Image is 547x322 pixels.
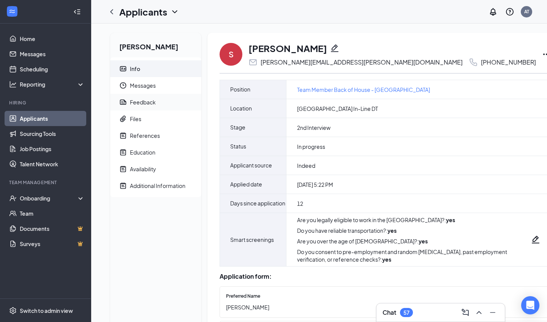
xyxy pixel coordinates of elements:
a: Team [20,206,85,221]
a: ClockMessages [110,77,201,94]
div: Team Management [9,179,83,186]
a: Scheduling [20,62,85,77]
strong: yes [419,238,428,245]
div: Do you consent to pre-employment and random [MEDICAL_DATA], past employment verification, or refe... [297,248,531,263]
svg: Analysis [9,80,17,88]
svg: Clock [119,82,127,89]
a: Talent Network [20,156,85,172]
div: Feedback [130,98,156,106]
svg: ChevronLeft [107,7,116,16]
a: NoteActiveAvailability [110,161,201,177]
svg: NoteActive [119,165,127,173]
svg: ChevronDown [170,7,179,16]
svg: Settings [9,307,17,314]
div: [PERSON_NAME][EMAIL_ADDRESS][PERSON_NAME][DOMAIN_NAME] [261,58,463,66]
span: 12 [297,200,303,207]
div: AT [524,8,529,15]
a: NoteActiveReferences [110,127,201,144]
a: DocumentsCrown [20,221,85,236]
span: Location [230,99,252,118]
span: Smart screenings [230,230,274,249]
div: [PHONE_NUMBER] [481,58,536,66]
span: Applicant source [230,156,272,175]
strong: yes [382,256,391,263]
span: Preferred Name [226,293,260,300]
a: PaperclipFiles [110,110,201,127]
span: Position [230,80,250,99]
svg: NoteActive [119,182,127,189]
div: Hiring [9,99,83,106]
span: Days since application [230,194,285,213]
a: SurveysCrown [20,236,85,251]
a: Home [20,31,85,46]
div: Additional Information [130,182,185,189]
div: References [130,132,160,139]
a: Sourcing Tools [20,126,85,141]
strong: yes [446,216,455,223]
svg: Collapse [73,8,81,16]
span: [GEOGRAPHIC_DATA] In-Line DT [297,105,378,112]
svg: ChevronUp [474,308,484,317]
svg: Minimize [488,308,497,317]
svg: NoteActive [119,132,127,139]
svg: Report [119,98,127,106]
h3: Chat [383,308,396,317]
span: Indeed [297,162,315,169]
div: Availability [130,165,156,173]
svg: QuestionInfo [505,7,514,16]
svg: Pencil [531,235,540,244]
span: In progress [297,143,325,150]
div: Do you have reliable transportation? : [297,227,531,234]
a: NoteActiveAdditional Information [110,177,201,194]
a: NoteActiveEducation [110,144,201,161]
span: Messages [130,77,195,94]
button: ComposeMessage [459,306,471,319]
svg: ComposeMessage [461,308,470,317]
div: Are you legally eligible to work in the [GEOGRAPHIC_DATA]? : [297,216,531,224]
div: Reporting [20,80,85,88]
div: Education [130,148,155,156]
svg: UserCheck [9,194,17,202]
svg: Paperclip [119,115,127,123]
div: 57 [403,309,409,316]
h1: [PERSON_NAME] [248,42,327,55]
div: Onboarding [20,194,78,202]
span: [PERSON_NAME] [226,303,537,311]
span: 2nd Interview [297,124,330,131]
a: Team Member Back of House - [GEOGRAPHIC_DATA] [297,85,430,94]
div: Files [130,115,141,123]
h1: Applicants [119,5,167,18]
span: Stage [230,118,245,137]
span: Applied date [230,175,262,194]
svg: Notifications [489,7,498,16]
svg: ContactCard [119,65,127,73]
div: Open Intercom Messenger [521,296,539,314]
a: Messages [20,46,85,62]
svg: WorkstreamLogo [8,8,16,15]
svg: Pencil [330,44,339,53]
div: Switch to admin view [20,307,73,314]
button: Minimize [487,306,499,319]
a: Applicants [20,111,85,126]
div: Are you over the age of [DEMOGRAPHIC_DATA]? : [297,237,531,245]
h2: [PERSON_NAME] [110,33,201,57]
div: Info [130,65,140,73]
a: Job Postings [20,141,85,156]
button: ChevronUp [473,306,485,319]
span: [DATE] 5:22 PM [297,181,333,188]
strong: yes [387,227,397,234]
svg: Email [248,58,258,67]
a: ContactCardInfo [110,60,201,77]
svg: Phone [469,58,478,67]
span: Status [230,137,246,156]
svg: NoteActive [119,148,127,156]
a: ReportFeedback [110,94,201,110]
div: S [229,49,234,60]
